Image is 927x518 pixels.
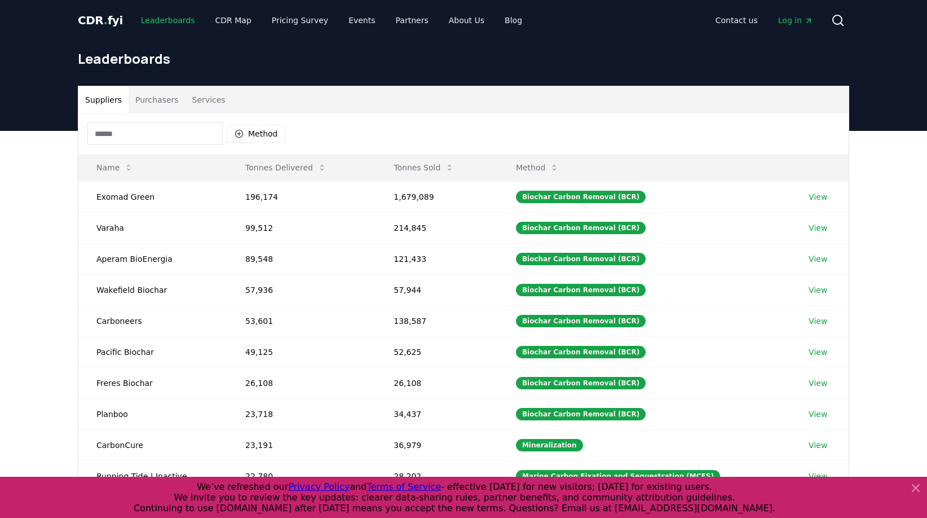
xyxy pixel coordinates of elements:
[129,86,186,113] button: Purchasers
[376,460,498,491] td: 28,202
[87,156,142,179] button: Name
[507,156,568,179] button: Method
[516,284,646,296] div: Biochar Carbon Removal (BCR)
[78,336,227,367] td: Pacific Biochar
[186,86,232,113] button: Services
[385,156,463,179] button: Tonnes Sold
[263,10,337,30] a: Pricing Survey
[376,181,498,212] td: 1,679,089
[496,10,531,30] a: Blog
[206,10,261,30] a: CDR Map
[516,439,583,451] div: Mineralization
[440,10,493,30] a: About Us
[387,10,438,30] a: Partners
[516,315,646,327] div: Biochar Carbon Removal (BCR)
[376,398,498,429] td: 34,437
[516,346,646,358] div: Biochar Carbon Removal (BCR)
[516,191,646,203] div: Biochar Carbon Removal (BCR)
[769,10,822,30] a: Log in
[809,315,827,327] a: View
[809,191,827,203] a: View
[376,305,498,336] td: 138,587
[132,10,204,30] a: Leaderboards
[707,10,822,30] nav: Main
[227,460,376,491] td: 22,780
[227,336,376,367] td: 49,125
[707,10,767,30] a: Contact us
[339,10,384,30] a: Events
[78,398,227,429] td: Planboo
[809,284,827,296] a: View
[78,86,129,113] button: Suppliers
[376,212,498,243] td: 214,845
[376,336,498,367] td: 52,625
[376,243,498,274] td: 121,433
[376,429,498,460] td: 36,979
[78,460,227,491] td: Running Tide | Inactive
[104,14,108,27] span: .
[227,274,376,305] td: 57,936
[809,440,827,451] a: View
[78,243,227,274] td: Aperam BioEnergia
[236,156,336,179] button: Tonnes Delivered
[516,470,720,482] div: Marine Carbon Fixation and Sequestration (MCFS)
[78,305,227,336] td: Carboneers
[227,212,376,243] td: 99,512
[516,408,646,420] div: Biochar Carbon Removal (BCR)
[778,15,813,26] span: Log in
[78,429,227,460] td: CarbonCure
[227,429,376,460] td: 23,191
[78,367,227,398] td: Freres Biochar
[78,181,227,212] td: Exomad Green
[78,14,123,27] span: CDR fyi
[227,243,376,274] td: 89,548
[78,274,227,305] td: Wakefield Biochar
[78,50,849,68] h1: Leaderboards
[78,12,123,28] a: CDR.fyi
[809,253,827,265] a: View
[809,377,827,389] a: View
[227,398,376,429] td: 23,718
[809,471,827,482] a: View
[516,377,646,389] div: Biochar Carbon Removal (BCR)
[516,253,646,265] div: Biochar Carbon Removal (BCR)
[78,212,227,243] td: Varaha
[227,181,376,212] td: 196,174
[227,305,376,336] td: 53,601
[227,125,285,143] button: Method
[809,222,827,234] a: View
[132,10,531,30] nav: Main
[376,274,498,305] td: 57,944
[376,367,498,398] td: 26,108
[516,222,646,234] div: Biochar Carbon Removal (BCR)
[809,346,827,358] a: View
[809,409,827,420] a: View
[227,367,376,398] td: 26,108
